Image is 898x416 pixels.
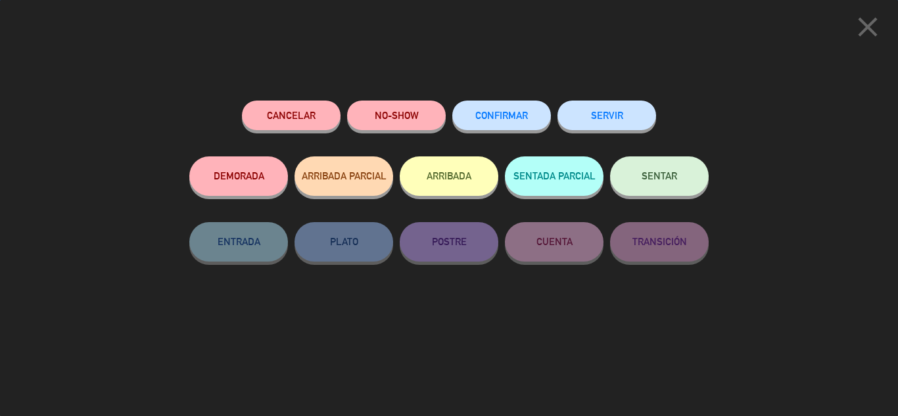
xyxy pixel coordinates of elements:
[347,101,446,130] button: NO-SHOW
[610,156,709,196] button: SENTAR
[189,156,288,196] button: DEMORADA
[295,222,393,262] button: PLATO
[302,170,387,181] span: ARRIBADA PARCIAL
[505,156,603,196] button: SENTADA PARCIAL
[400,156,498,196] button: ARRIBADA
[189,222,288,262] button: ENTRADA
[295,156,393,196] button: ARRIBADA PARCIAL
[610,222,709,262] button: TRANSICIÓN
[847,10,888,49] button: close
[242,101,341,130] button: Cancelar
[642,170,677,181] span: SENTAR
[400,222,498,262] button: POSTRE
[557,101,656,130] button: SERVIR
[452,101,551,130] button: CONFIRMAR
[505,222,603,262] button: CUENTA
[475,110,528,121] span: CONFIRMAR
[851,11,884,43] i: close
